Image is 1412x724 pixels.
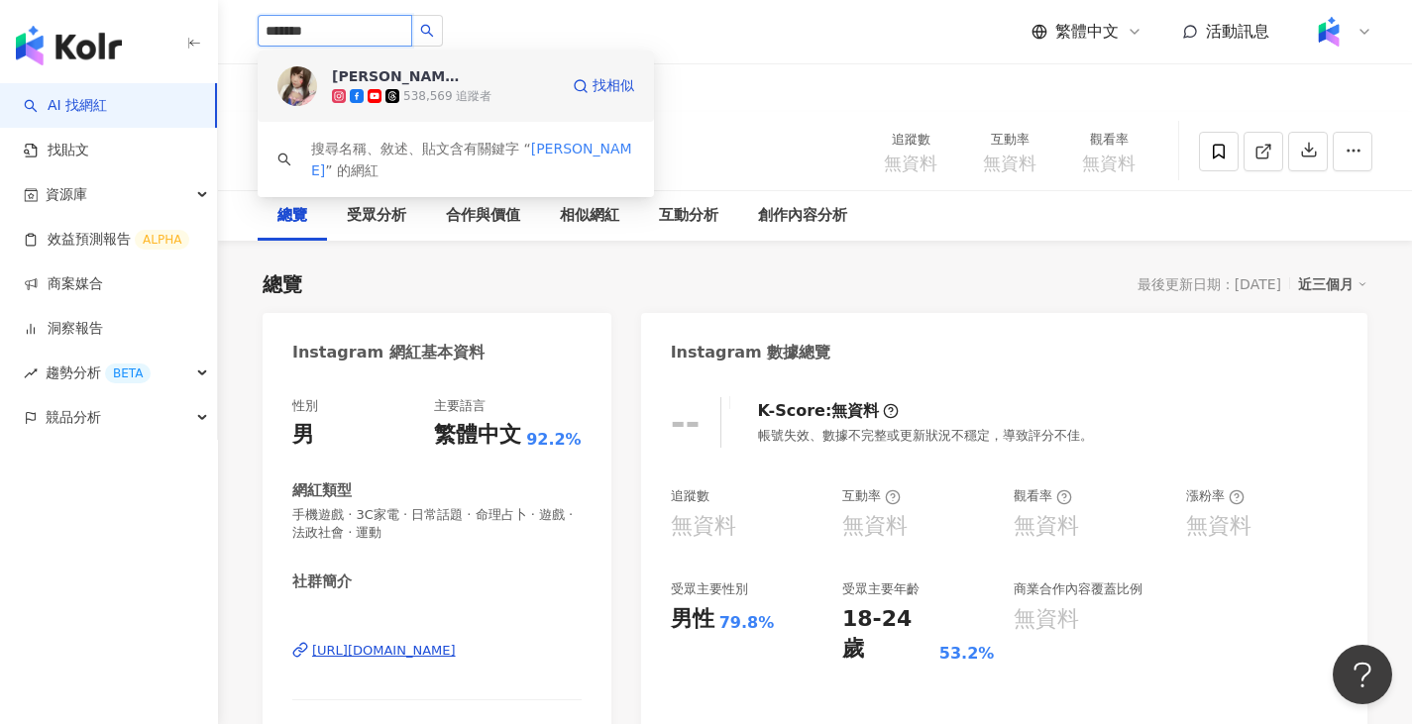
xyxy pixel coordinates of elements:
[292,506,582,542] span: 手機遊戲 · 3C家電 · 日常話題 · 命理占卜 · 遊戲 · 法政社會 · 運動
[1082,154,1136,173] span: 無資料
[1014,604,1079,635] div: 無資料
[292,420,314,451] div: 男
[842,487,901,505] div: 互動率
[24,141,89,160] a: 找貼文
[434,397,486,415] div: 主要語言
[719,612,775,634] div: 79.8%
[403,88,491,105] div: 538,569 追蹤者
[573,66,634,106] a: 找相似
[16,26,122,65] img: logo
[1071,130,1146,150] div: 觀看率
[842,511,908,542] div: 無資料
[560,204,619,228] div: 相似網紅
[277,66,317,106] img: KOL Avatar
[671,511,736,542] div: 無資料
[105,363,151,383] div: BETA
[983,154,1036,173] span: 無資料
[263,270,302,298] div: 總覽
[873,130,948,150] div: 追蹤數
[277,204,307,228] div: 總覽
[842,604,934,666] div: 18-24 歲
[1186,511,1251,542] div: 無資料
[292,342,485,363] div: Instagram 網紅基本資料
[1138,276,1281,292] div: 最後更新日期：[DATE]
[292,571,352,592] div: 社群簡介
[884,154,937,173] span: 無資料
[1186,487,1245,505] div: 漲粉率
[434,420,521,451] div: 繁體中文
[24,366,38,380] span: rise
[526,429,582,451] span: 92.2%
[758,427,1093,445] div: 帳號失效、數據不完整或更新狀況不穩定，導致評分不佳。
[292,480,352,501] div: 網紅類型
[46,351,151,395] span: 趨勢分析
[347,204,406,228] div: 受眾分析
[420,24,434,38] span: search
[24,274,103,294] a: 商案媒合
[1206,22,1269,41] span: 活動訊息
[972,130,1047,150] div: 互動率
[758,204,847,228] div: 創作內容分析
[1014,487,1072,505] div: 觀看率
[332,66,461,86] div: [PERSON_NAME]
[1310,13,1348,51] img: Kolr%20app%20icon%20%281%29.png
[1055,21,1119,43] span: 繁體中文
[292,397,318,415] div: 性別
[659,204,718,228] div: 互動分析
[24,96,107,116] a: searchAI 找網紅
[671,342,831,363] div: Instagram 數據總覽
[1014,580,1142,598] div: 商業合作內容覆蓋比例
[671,402,701,443] div: --
[46,172,87,217] span: 資源庫
[671,580,748,598] div: 受眾主要性別
[593,76,634,96] span: 找相似
[842,580,920,598] div: 受眾主要年齡
[446,204,520,228] div: 合作與價值
[312,642,456,660] div: [URL][DOMAIN_NAME]
[939,643,995,665] div: 53.2%
[671,604,714,635] div: 男性
[24,319,103,339] a: 洞察報告
[277,153,291,166] span: search
[671,487,709,505] div: 追蹤數
[1298,271,1367,297] div: 近三個月
[758,400,900,422] div: K-Score :
[46,395,101,440] span: 競品分析
[831,400,879,422] div: 無資料
[292,642,582,660] a: [URL][DOMAIN_NAME]
[311,138,634,181] div: 搜尋名稱、敘述、貼文含有關鍵字 “ ” 的網紅
[1014,511,1079,542] div: 無資料
[24,230,189,250] a: 效益預測報告ALPHA
[1333,645,1392,704] iframe: Help Scout Beacon - Open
